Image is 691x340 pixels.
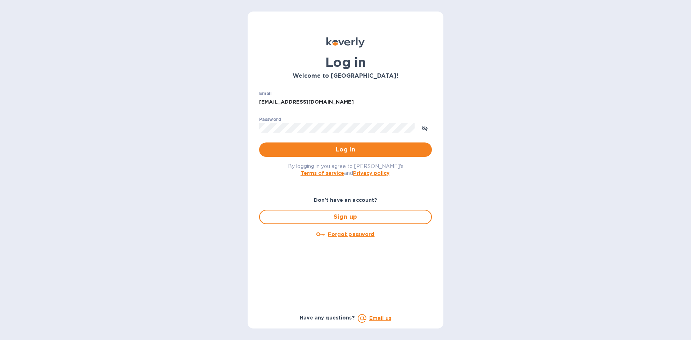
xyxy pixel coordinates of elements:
[259,73,432,80] h3: Welcome to [GEOGRAPHIC_DATA]!
[259,210,432,224] button: Sign up
[288,163,403,176] span: By logging in you agree to [PERSON_NAME]'s and .
[417,121,432,135] button: toggle password visibility
[353,170,389,176] a: Privacy policy
[328,231,374,237] u: Forgot password
[265,145,426,154] span: Log in
[314,197,378,203] b: Don't have an account?
[266,213,425,221] span: Sign up
[259,142,432,157] button: Log in
[300,315,355,321] b: Have any questions?
[259,91,272,96] label: Email
[259,97,432,108] input: Enter email address
[326,37,365,47] img: Koverly
[369,315,391,321] a: Email us
[259,117,281,122] label: Password
[259,55,432,70] h1: Log in
[301,170,344,176] a: Terms of service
